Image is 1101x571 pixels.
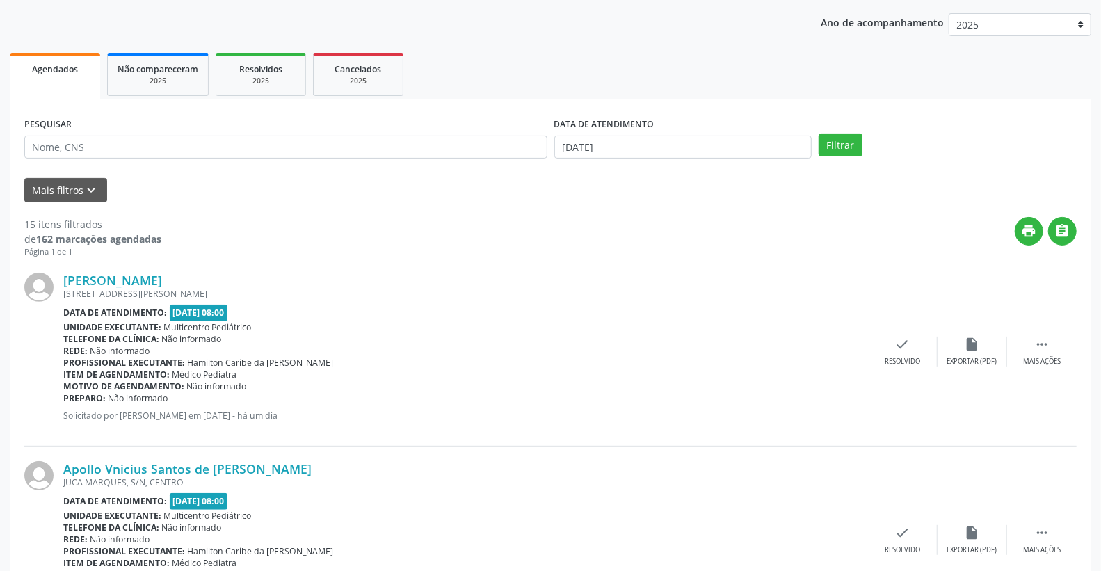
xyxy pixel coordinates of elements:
[187,380,247,392] span: Não informado
[63,557,170,569] b: Item de agendamento:
[1015,217,1043,246] button: print
[24,136,547,159] input: Nome, CNS
[24,273,54,302] img: img
[24,232,161,246] div: de
[554,136,812,159] input: Selecione um intervalo
[1034,525,1050,540] i: 
[63,288,868,300] div: [STREET_ADDRESS][PERSON_NAME]
[63,345,88,357] b: Rede:
[1055,223,1070,239] i: 
[63,392,106,404] b: Preparo:
[188,357,334,369] span: Hamilton Caribe da [PERSON_NAME]
[164,510,252,522] span: Multicentro Pediátrico
[63,410,868,421] p: Solicitado por [PERSON_NAME] em [DATE] - há um dia
[885,357,920,367] div: Resolvido
[1023,357,1061,367] div: Mais ações
[63,510,161,522] b: Unidade executante:
[162,522,222,533] span: Não informado
[63,533,88,545] b: Rede:
[554,114,654,136] label: DATA DE ATENDIMENTO
[84,183,99,198] i: keyboard_arrow_down
[63,495,167,507] b: Data de atendimento:
[170,305,228,321] span: [DATE] 08:00
[172,369,237,380] span: Médico Pediatra
[1023,545,1061,555] div: Mais ações
[63,307,167,319] b: Data de atendimento:
[32,63,78,75] span: Agendados
[162,333,222,345] span: Não informado
[965,525,980,540] i: insert_drive_file
[188,545,334,557] span: Hamilton Caribe da [PERSON_NAME]
[24,246,161,258] div: Página 1 de 1
[965,337,980,352] i: insert_drive_file
[323,76,393,86] div: 2025
[63,545,185,557] b: Profissional executante:
[24,461,54,490] img: img
[90,533,150,545] span: Não informado
[118,63,198,75] span: Não compareceram
[819,134,862,157] button: Filtrar
[239,63,282,75] span: Resolvidos
[885,545,920,555] div: Resolvido
[63,333,159,345] b: Telefone da clínica:
[335,63,382,75] span: Cancelados
[63,461,312,476] a: Apollo Vnicius Santos de [PERSON_NAME]
[90,345,150,357] span: Não informado
[821,13,944,31] p: Ano de acompanhamento
[947,357,997,367] div: Exportar (PDF)
[226,76,296,86] div: 2025
[1034,337,1050,352] i: 
[63,357,185,369] b: Profissional executante:
[63,321,161,333] b: Unidade executante:
[895,337,910,352] i: check
[24,178,107,202] button: Mais filtroskeyboard_arrow_down
[170,493,228,509] span: [DATE] 08:00
[109,392,168,404] span: Não informado
[1048,217,1077,246] button: 
[24,217,161,232] div: 15 itens filtrados
[24,114,72,136] label: PESQUISAR
[164,321,252,333] span: Multicentro Pediátrico
[63,476,868,488] div: JUCA MARQUES, S/N, CENTRO
[36,232,161,246] strong: 162 marcações agendadas
[63,522,159,533] b: Telefone da clínica:
[1022,223,1037,239] i: print
[118,76,198,86] div: 2025
[895,525,910,540] i: check
[947,545,997,555] div: Exportar (PDF)
[63,273,162,288] a: [PERSON_NAME]
[63,380,184,392] b: Motivo de agendamento:
[63,369,170,380] b: Item de agendamento:
[172,557,237,569] span: Médico Pediatra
